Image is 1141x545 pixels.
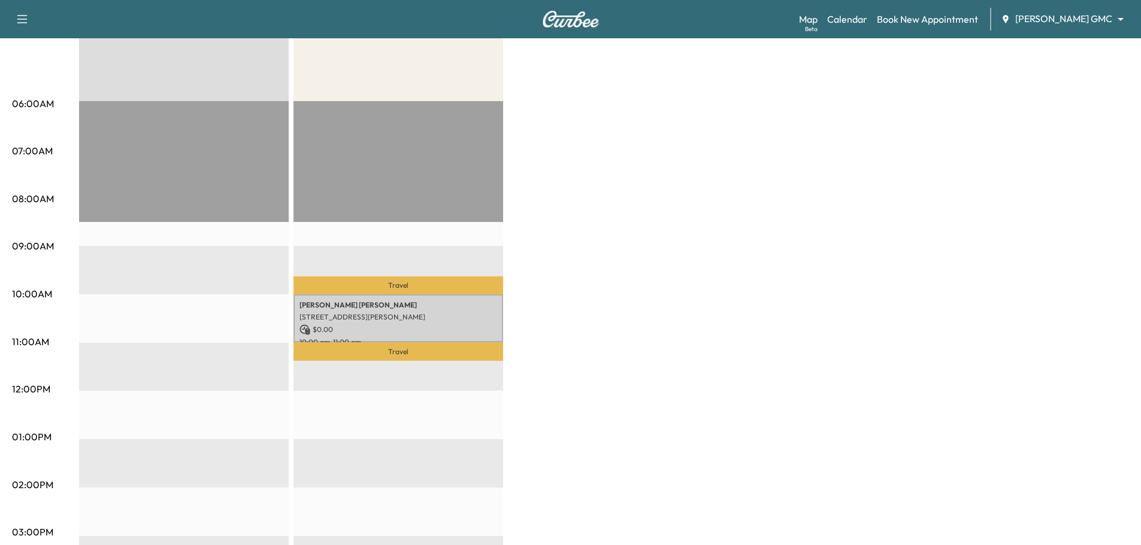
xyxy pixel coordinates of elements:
[12,334,49,349] p: 11:00AM
[293,276,503,294] p: Travel
[799,12,818,26] a: MapBeta
[12,525,53,539] p: 03:00PM
[299,300,497,310] p: [PERSON_NAME] [PERSON_NAME]
[827,12,867,26] a: Calendar
[299,337,497,347] p: 10:00 am - 11:00 am
[12,477,53,492] p: 02:00PM
[12,144,53,158] p: 07:00AM
[299,312,497,322] p: [STREET_ADDRESS][PERSON_NAME]
[299,324,497,335] p: $ 0.00
[542,11,600,28] img: Curbee Logo
[877,12,978,26] a: Book New Appointment
[12,430,52,444] p: 01:00PM
[12,191,54,206] p: 08:00AM
[293,342,503,361] p: Travel
[12,239,54,253] p: 09:00AM
[12,382,50,396] p: 12:00PM
[1015,12,1112,26] span: [PERSON_NAME] GMC
[12,96,54,111] p: 06:00AM
[12,287,52,301] p: 10:00AM
[805,25,818,34] div: Beta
